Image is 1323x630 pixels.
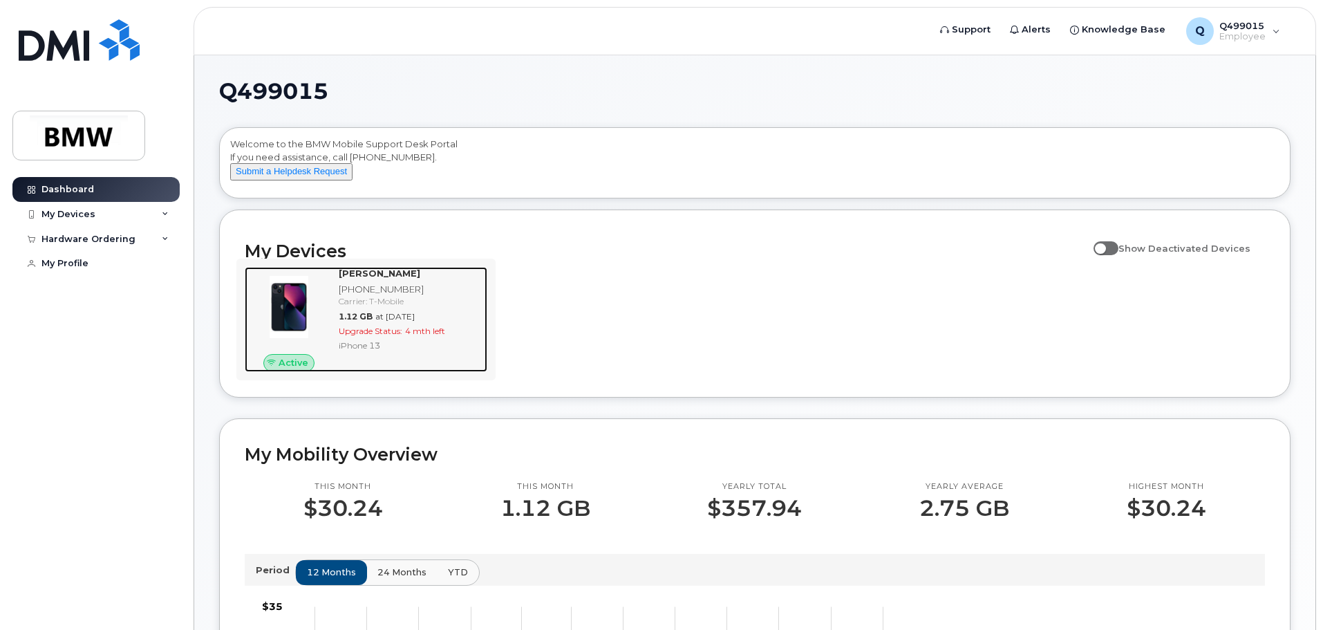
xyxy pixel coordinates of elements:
a: Submit a Helpdesk Request [230,165,353,176]
span: Active [279,356,308,369]
h2: My Mobility Overview [245,444,1265,465]
input: Show Deactivated Devices [1094,235,1105,246]
p: $30.24 [303,496,383,521]
p: $30.24 [1127,496,1206,521]
p: Period [256,564,295,577]
p: This month [500,481,590,492]
p: Highest month [1127,481,1206,492]
p: 1.12 GB [500,496,590,521]
iframe: Messenger Launcher [1263,570,1313,620]
img: image20231002-3703462-1ig824h.jpeg [256,274,322,340]
span: Upgrade Status: [339,326,402,336]
span: YTD [448,566,468,579]
span: 24 months [377,566,426,579]
span: 4 mth left [405,326,445,336]
h2: My Devices [245,241,1087,261]
tspan: $35 [262,600,283,613]
div: [PHONE_NUMBER] [339,283,482,296]
strong: [PERSON_NAME] [339,268,420,279]
a: Active[PERSON_NAME][PHONE_NUMBER]Carrier: T-Mobile1.12 GBat [DATE]Upgrade Status:4 mth leftiPhone 13 [245,267,487,372]
span: Q499015 [219,81,328,102]
span: at [DATE] [375,311,415,322]
button: Submit a Helpdesk Request [230,163,353,180]
div: Welcome to the BMW Mobile Support Desk Portal If you need assistance, call [PHONE_NUMBER]. [230,138,1279,193]
p: This month [303,481,383,492]
p: Yearly average [919,481,1009,492]
p: $357.94 [707,496,802,521]
p: 2.75 GB [919,496,1009,521]
span: Show Deactivated Devices [1118,243,1250,254]
p: Yearly total [707,481,802,492]
div: Carrier: T-Mobile [339,295,482,307]
span: 1.12 GB [339,311,373,322]
div: iPhone 13 [339,340,482,351]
